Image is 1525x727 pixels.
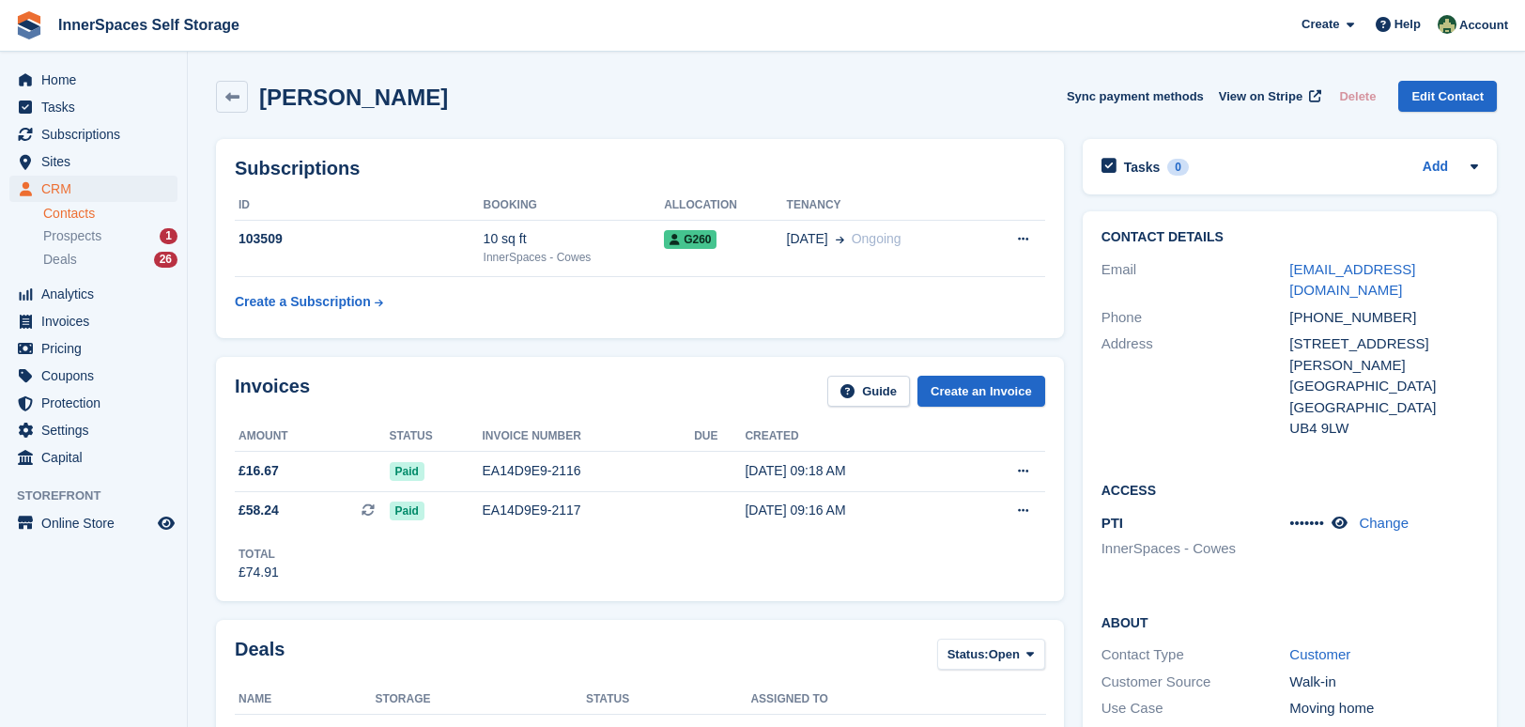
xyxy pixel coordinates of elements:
[41,94,154,120] span: Tasks
[1289,307,1478,329] div: [PHONE_NUMBER]
[664,230,716,249] span: G260
[1289,515,1324,531] span: •••••••
[9,510,177,536] a: menu
[1101,515,1123,531] span: PTI
[235,376,310,407] h2: Invoices
[1067,81,1204,112] button: Sync payment methods
[235,191,484,221] th: ID
[239,546,279,563] div: Total
[235,639,285,673] h2: Deals
[483,461,695,481] div: EA14D9E9-2116
[160,228,177,244] div: 1
[1101,259,1290,302] div: Email
[390,462,424,481] span: Paid
[1219,87,1302,106] span: View on Stripe
[1423,157,1448,178] a: Add
[745,461,960,481] div: [DATE] 09:18 AM
[1302,15,1339,34] span: Create
[586,685,751,715] th: Status
[694,422,745,452] th: Due
[390,502,424,520] span: Paid
[1289,418,1478,440] div: UB4 9LW
[235,292,371,312] div: Create a Subscription
[1359,515,1409,531] a: Change
[43,226,177,246] a: Prospects 1
[41,176,154,202] span: CRM
[787,191,979,221] th: Tenancy
[484,229,665,249] div: 10 sq ft
[9,390,177,416] a: menu
[43,205,177,223] a: Contacts
[17,487,187,505] span: Storefront
[484,249,665,266] div: InnerSpaces - Cowes
[375,685,586,715] th: Storage
[154,252,177,268] div: 26
[989,645,1020,664] span: Open
[41,417,154,443] span: Settings
[1101,538,1290,560] li: InnerSpaces - Cowes
[937,639,1045,670] button: Status: Open
[259,85,448,110] h2: [PERSON_NAME]
[1289,698,1478,719] div: Moving home
[1289,333,1478,355] div: [STREET_ADDRESS]
[1289,397,1478,419] div: [GEOGRAPHIC_DATA]
[484,191,665,221] th: Booking
[1101,672,1290,693] div: Customer Source
[239,461,279,481] span: £16.67
[1332,81,1383,112] button: Delete
[1101,612,1478,631] h2: About
[483,422,695,452] th: Invoice number
[15,11,43,39] img: stora-icon-8386f47178a22dfd0bd8f6a31ec36ba5ce8667c1dd55bd0f319d3a0aa187defe.svg
[827,376,910,407] a: Guide
[1101,307,1290,329] div: Phone
[9,363,177,389] a: menu
[41,390,154,416] span: Protection
[1289,261,1415,299] a: [EMAIL_ADDRESS][DOMAIN_NAME]
[1289,646,1350,662] a: Customer
[41,363,154,389] span: Coupons
[852,231,901,246] span: Ongoing
[43,250,177,270] a: Deals 26
[664,191,786,221] th: Allocation
[155,512,177,534] a: Preview store
[235,229,484,249] div: 103509
[235,158,1045,179] h2: Subscriptions
[235,685,375,715] th: Name
[9,148,177,175] a: menu
[41,148,154,175] span: Sites
[9,308,177,334] a: menu
[41,308,154,334] span: Invoices
[9,121,177,147] a: menu
[1211,81,1325,112] a: View on Stripe
[9,281,177,307] a: menu
[9,444,177,471] a: menu
[745,422,960,452] th: Created
[390,422,483,452] th: Status
[43,251,77,269] span: Deals
[1289,672,1478,693] div: Walk-in
[9,94,177,120] a: menu
[750,685,1044,715] th: Assigned to
[745,501,960,520] div: [DATE] 09:16 AM
[483,501,695,520] div: EA14D9E9-2117
[1398,81,1497,112] a: Edit Contact
[1101,230,1478,245] h2: Contact Details
[9,417,177,443] a: menu
[43,227,101,245] span: Prospects
[9,67,177,93] a: menu
[41,67,154,93] span: Home
[9,176,177,202] a: menu
[41,121,154,147] span: Subscriptions
[51,9,247,40] a: InnerSpaces Self Storage
[1289,376,1478,397] div: [GEOGRAPHIC_DATA]
[239,563,279,582] div: £74.91
[1394,15,1421,34] span: Help
[1101,644,1290,666] div: Contact Type
[1289,355,1478,377] div: [PERSON_NAME]
[1101,480,1478,499] h2: Access
[947,645,989,664] span: Status:
[9,335,177,362] a: menu
[917,376,1045,407] a: Create an Invoice
[1438,15,1456,34] img: Paula Amey
[1101,698,1290,719] div: Use Case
